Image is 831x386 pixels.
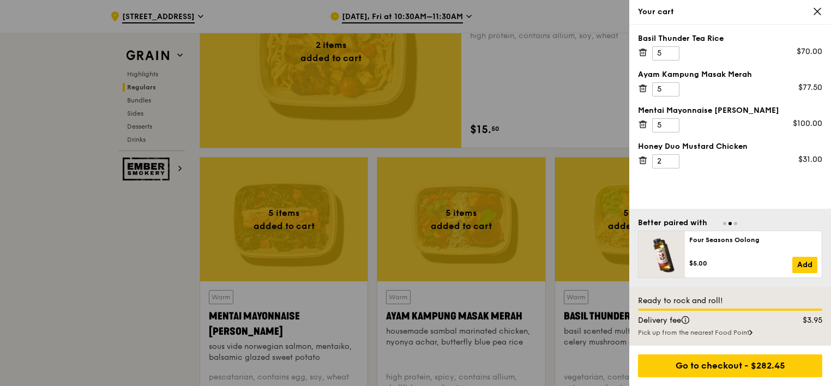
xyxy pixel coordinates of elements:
[638,105,822,116] div: Mentai Mayonnaise [PERSON_NAME]
[638,69,822,80] div: Ayam Kampung Masak Merah
[798,154,822,165] div: $31.00
[689,236,817,244] div: Four Seasons Oolong
[638,141,822,152] div: Honey Duo Mustard Chicken
[631,315,780,326] div: Delivery fee
[638,33,822,44] div: Basil Thunder Tea Rice
[728,222,732,225] span: Go to slide 2
[797,46,822,57] div: $70.00
[638,7,822,17] div: Your cart
[734,222,737,225] span: Go to slide 3
[689,259,792,268] div: $5.00
[638,354,822,377] div: Go to checkout - $282.45
[723,222,726,225] span: Go to slide 1
[638,295,822,306] div: Ready to rock and roll!
[792,257,817,273] a: Add
[793,118,822,129] div: $100.00
[638,328,822,337] div: Pick up from the nearest Food Point
[638,218,707,228] div: Better paired with
[798,82,822,93] div: $77.50
[780,315,829,326] div: $3.95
